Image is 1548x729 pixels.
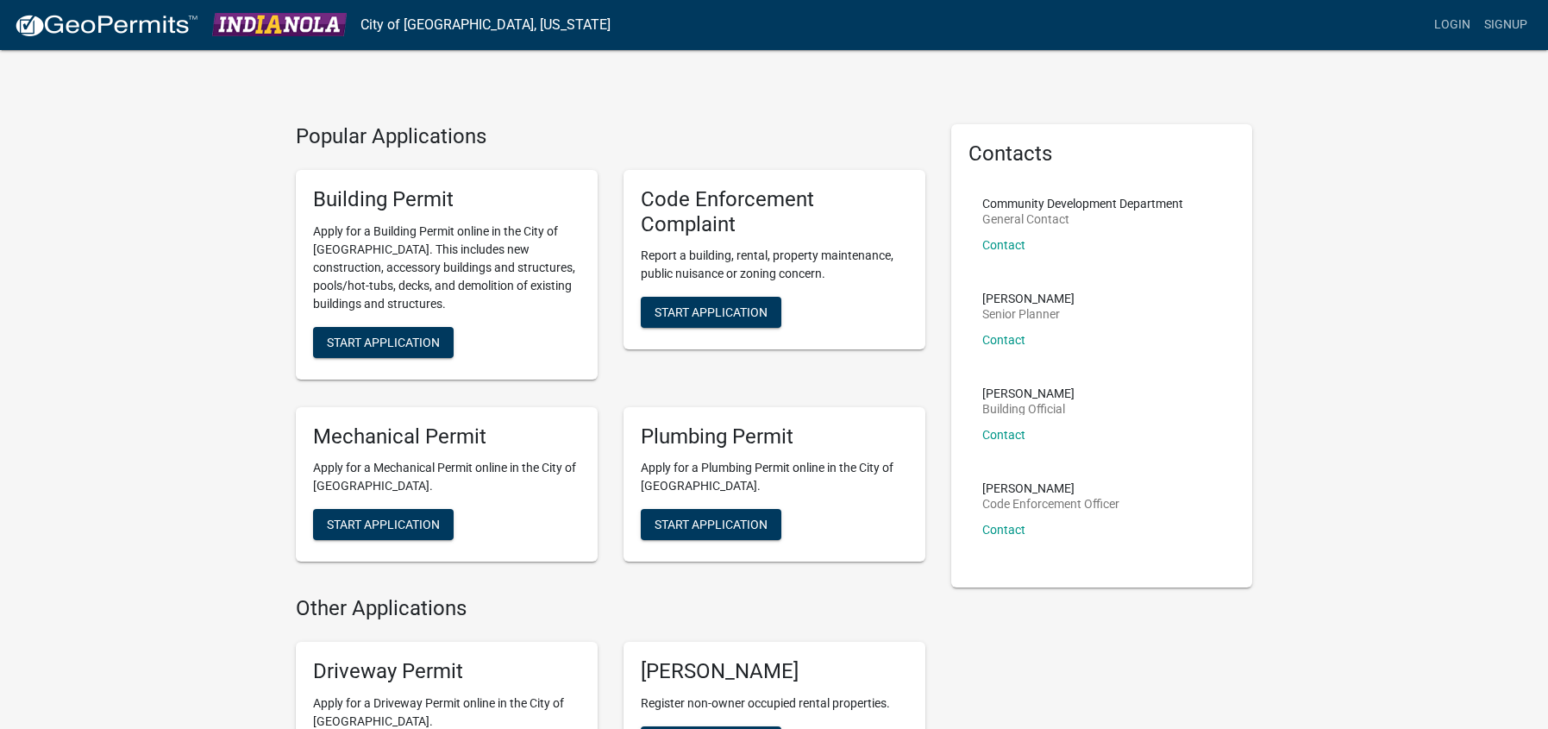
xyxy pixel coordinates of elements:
[641,424,908,449] h5: Plumbing Permit
[641,509,781,540] button: Start Application
[982,213,1183,225] p: General Contact
[313,187,580,212] h5: Building Permit
[1477,9,1534,41] a: Signup
[655,305,768,319] span: Start Application
[982,428,1025,442] a: Contact
[982,308,1075,320] p: Senior Planner
[655,518,768,531] span: Start Application
[982,198,1183,210] p: Community Development Department
[982,523,1025,537] a: Contact
[968,141,1236,167] h5: Contacts
[641,694,908,713] p: Register non-owner occupied rental properties.
[296,124,925,149] h4: Popular Applications
[1427,9,1477,41] a: Login
[982,292,1075,305] p: [PERSON_NAME]
[982,238,1025,252] a: Contact
[296,596,925,621] h4: Other Applications
[327,518,440,531] span: Start Application
[641,297,781,328] button: Start Application
[313,459,580,495] p: Apply for a Mechanical Permit online in the City of [GEOGRAPHIC_DATA].
[212,13,347,36] img: City of Indianola, Iowa
[982,333,1025,347] a: Contact
[313,509,454,540] button: Start Application
[982,482,1119,494] p: [PERSON_NAME]
[641,247,908,283] p: Report a building, rental, property maintenance, public nuisance or zoning concern.
[327,335,440,349] span: Start Application
[360,10,611,40] a: City of [GEOGRAPHIC_DATA], [US_STATE]
[641,459,908,495] p: Apply for a Plumbing Permit online in the City of [GEOGRAPHIC_DATA].
[313,327,454,358] button: Start Application
[982,498,1119,510] p: Code Enforcement Officer
[313,424,580,449] h5: Mechanical Permit
[982,387,1075,399] p: [PERSON_NAME]
[313,659,580,684] h5: Driveway Permit
[641,659,908,684] h5: [PERSON_NAME]
[982,403,1075,415] p: Building Official
[641,187,908,237] h5: Code Enforcement Complaint
[313,223,580,313] p: Apply for a Building Permit online in the City of [GEOGRAPHIC_DATA]. This includes new constructi...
